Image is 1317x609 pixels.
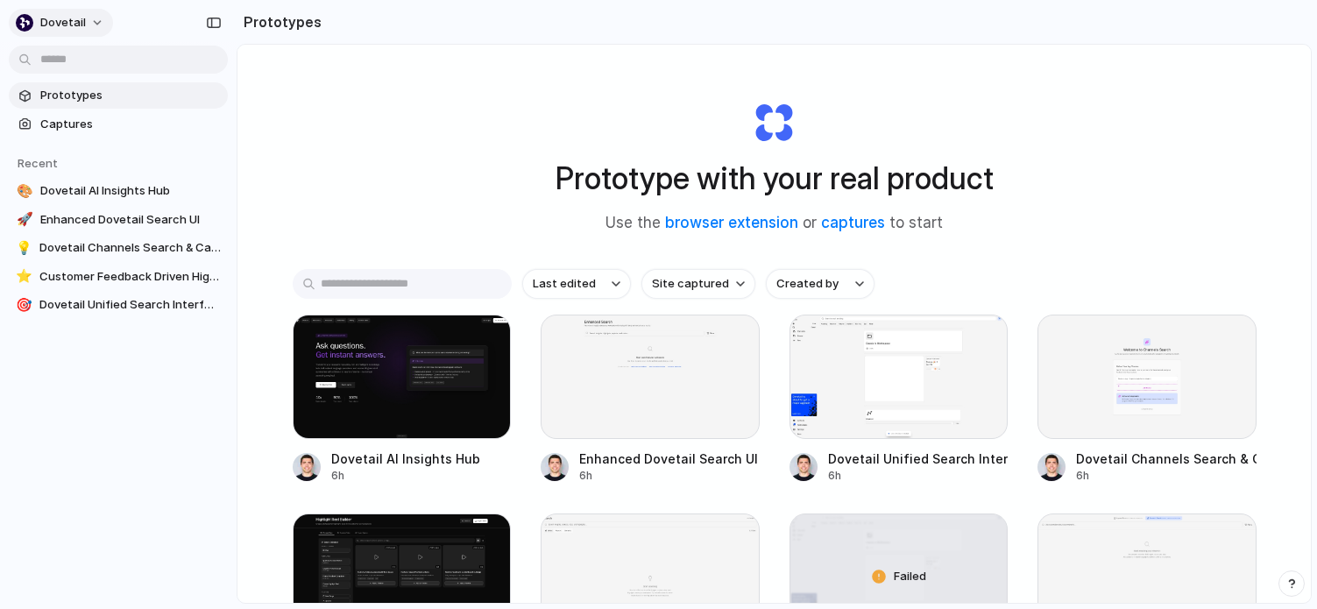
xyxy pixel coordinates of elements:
[18,156,58,170] span: Recent
[16,296,32,314] div: 🎯
[665,214,798,231] a: browser extension
[9,264,228,290] a: ⭐Customer Feedback Driven Highlight Reel Builder
[533,275,596,293] span: Last edited
[776,275,839,293] span: Created by
[40,116,221,133] span: Captures
[39,239,221,257] span: Dovetail Channels Search & Categorization
[9,82,228,109] a: Prototypes
[9,178,228,204] a: 🎨Dovetail AI Insights Hub
[16,239,32,257] div: 💡
[40,182,221,200] span: Dovetail AI Insights Hub
[9,235,228,261] a: 💡Dovetail Channels Search & Categorization
[9,111,228,138] a: Captures
[789,315,1009,484] a: Dovetail Unified Search InterfaceDovetail Unified Search Interface6h
[293,315,512,484] a: Dovetail AI Insights HubDovetail AI Insights Hub6h
[556,155,994,202] h1: Prototype with your real product
[641,269,755,299] button: Site captured
[39,296,221,314] span: Dovetail Unified Search Interface
[40,211,221,229] span: Enhanced Dovetail Search UI
[16,182,33,200] div: 🎨
[766,269,874,299] button: Created by
[1037,315,1257,484] a: Dovetail Channels Search & CategorizationDovetail Channels Search & Categorization6h
[39,268,221,286] span: Customer Feedback Driven Highlight Reel Builder
[237,11,322,32] h2: Prototypes
[579,468,758,484] div: 6h
[605,212,943,235] span: Use the or to start
[9,207,228,233] a: 🚀Enhanced Dovetail Search UI
[894,568,926,585] span: Failed
[40,14,86,32] span: dovetail
[579,450,758,468] div: Enhanced Dovetail Search UI
[652,275,729,293] span: Site captured
[331,468,480,484] div: 6h
[1076,450,1257,468] div: Dovetail Channels Search & Categorization
[331,450,480,468] div: Dovetail AI Insights Hub
[828,468,1009,484] div: 6h
[16,268,32,286] div: ⭐
[9,292,228,318] a: 🎯Dovetail Unified Search Interface
[522,269,631,299] button: Last edited
[9,9,113,37] button: dovetail
[821,214,885,231] a: captures
[541,315,760,484] a: Enhanced Dovetail Search UIEnhanced Dovetail Search UI6h
[16,211,33,229] div: 🚀
[828,450,1009,468] div: Dovetail Unified Search Interface
[40,87,221,104] span: Prototypes
[1076,468,1257,484] div: 6h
